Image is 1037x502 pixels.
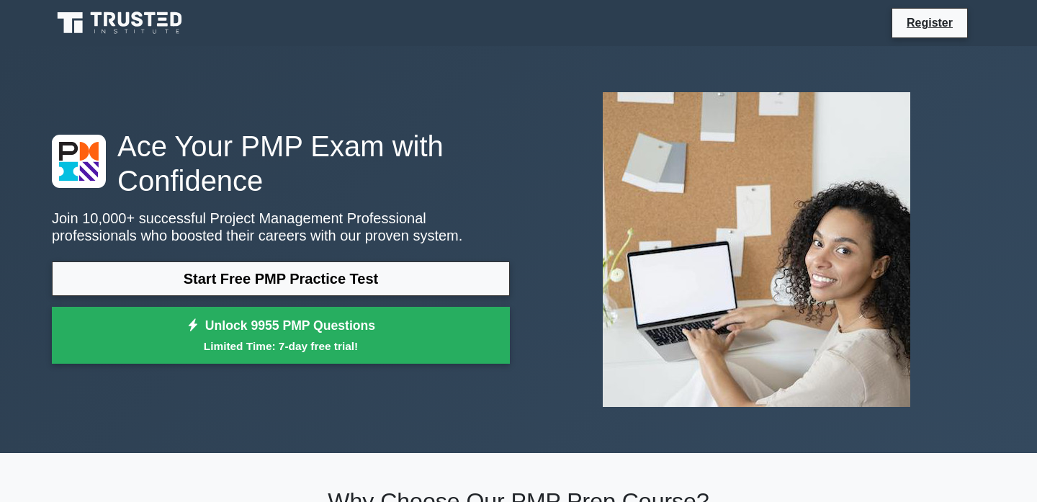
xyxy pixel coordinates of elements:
a: Register [898,14,961,32]
a: Unlock 9955 PMP QuestionsLimited Time: 7-day free trial! [52,307,510,364]
a: Start Free PMP Practice Test [52,261,510,296]
small: Limited Time: 7-day free trial! [70,338,492,354]
h1: Ace Your PMP Exam with Confidence [52,129,510,198]
p: Join 10,000+ successful Project Management Professional professionals who boosted their careers w... [52,210,510,244]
